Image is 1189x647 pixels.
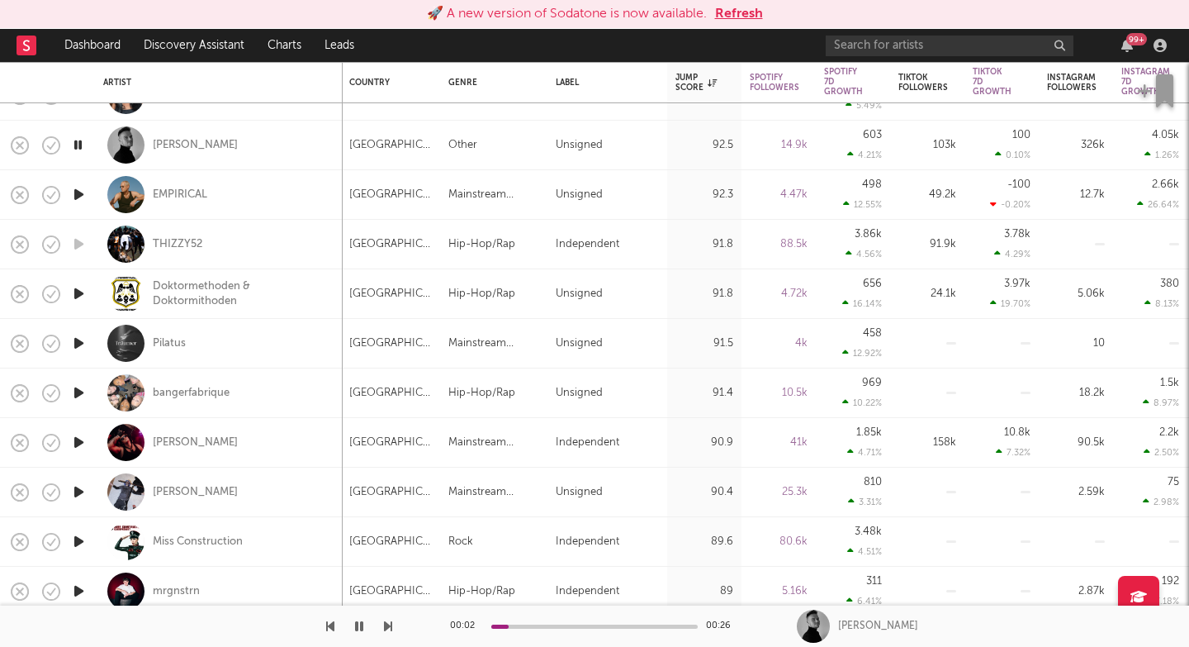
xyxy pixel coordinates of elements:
div: 10.8k [1004,427,1030,438]
div: 4.47k [750,185,808,205]
div: Unsigned [556,284,603,304]
div: 4.72k [750,284,808,304]
div: 2.87k [1047,582,1105,602]
div: 91.8 [675,235,733,255]
button: Refresh [715,4,763,24]
div: Independent [556,235,619,255]
div: Mainstream Electronic [448,185,539,205]
div: Jump Score [675,73,717,93]
div: [GEOGRAPHIC_DATA] [349,136,432,155]
div: [GEOGRAPHIC_DATA] [349,235,432,255]
div: Country [349,78,424,88]
div: Unsigned [556,334,603,354]
div: 8.13 % [1144,298,1179,309]
div: [GEOGRAPHIC_DATA] [349,185,432,205]
div: [GEOGRAPHIC_DATA] [349,582,432,602]
div: 3.31 % [848,497,882,507]
div: 3.78k [1004,229,1030,240]
div: 192 [1162,576,1179,587]
div: Instagram 7D Growth [1121,67,1170,97]
div: Unsigned [556,185,603,205]
div: 91.4 [675,383,733,403]
div: Unsigned [556,483,603,502]
div: 4.56 % [846,249,882,259]
div: 4.29 % [994,249,1030,259]
div: 3.48k [855,526,882,537]
div: Independent [556,433,619,453]
div: 00:26 [706,616,739,636]
div: 1.85k [856,427,882,438]
div: Mainstream Electronic [448,334,539,354]
div: Miss Construction [153,535,243,549]
div: Instagram Followers [1047,73,1097,93]
a: mrgnstrn [153,584,200,599]
div: [GEOGRAPHIC_DATA] [349,532,432,552]
div: Artist [103,78,326,88]
div: 5.06k [1047,284,1105,304]
div: Hip-Hop/Rap [448,235,515,255]
div: 90.9 [675,433,733,453]
div: [PERSON_NAME] [838,619,918,634]
div: 458 [863,328,882,339]
div: 100 [1012,130,1030,140]
div: Independent [556,582,619,602]
div: 75 [1168,477,1179,488]
div: 92.5 [675,136,733,155]
div: THIZZY52 [153,237,202,252]
a: Dashboard [53,29,132,62]
div: 41k [750,433,808,453]
div: 1.5k [1160,378,1179,388]
div: Hip-Hop/Rap [448,582,515,602]
div: 18.2k [1047,383,1105,403]
div: 2.59k [1047,483,1105,502]
div: 14.9k [750,136,808,155]
div: Tiktok Followers [898,73,948,93]
div: -100 [1007,179,1030,190]
div: 90.5k [1047,433,1105,453]
div: Spotify Followers [750,73,799,93]
a: [PERSON_NAME] [153,485,238,500]
div: 00:02 [450,616,483,636]
div: 656 [863,278,882,289]
input: Search for artists [826,36,1073,56]
div: 1.26 % [1144,150,1179,160]
a: Leads [313,29,366,62]
div: 10.5k [750,383,808,403]
div: 103k [898,136,956,155]
div: Mainstream Electronic [448,483,539,502]
div: Independent [556,532,619,552]
div: 91.5 [675,334,733,354]
div: Unsigned [556,136,603,155]
div: 4k [750,334,808,354]
div: [GEOGRAPHIC_DATA] [349,433,432,453]
div: [GEOGRAPHIC_DATA] [349,334,432,354]
div: 49.2k [898,185,956,205]
div: 91.8 [675,284,733,304]
div: 🚀 A new version of Sodatone is now available. [427,4,707,24]
div: 2.98 % [1143,497,1179,507]
div: 19.70 % [990,298,1030,309]
div: Tiktok 7D Growth [973,67,1011,97]
div: 12.92 % [842,348,882,359]
a: Charts [256,29,313,62]
div: 80.6k [750,532,808,552]
div: 90.4 [675,483,733,502]
div: 91.9k [898,235,956,255]
div: 92.3 [675,185,733,205]
div: 8.97 % [1143,397,1179,408]
a: [PERSON_NAME] [153,435,238,450]
div: 3.86k [855,229,882,240]
div: 12.7k [1047,185,1105,205]
button: 99+ [1121,39,1133,52]
div: 498 [862,179,882,190]
div: 2.50 % [1144,447,1179,458]
div: 810 [864,477,882,488]
div: 10.22 % [842,397,882,408]
div: 16.14 % [842,298,882,309]
a: Discovery Assistant [132,29,256,62]
div: 5.16k [750,582,808,602]
div: 4.51 % [847,546,882,557]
